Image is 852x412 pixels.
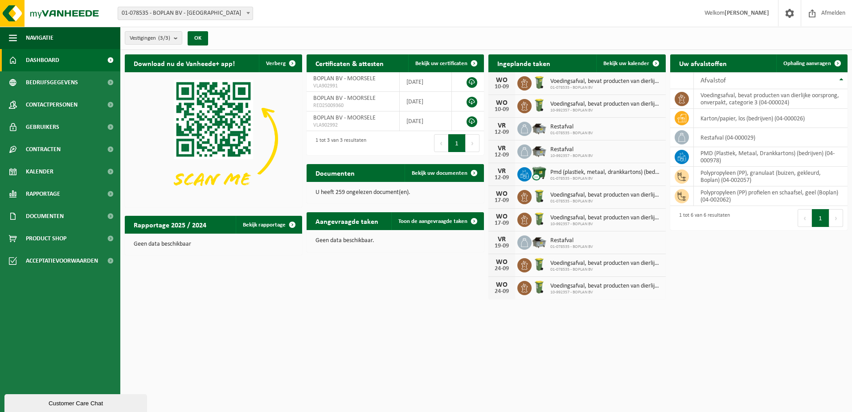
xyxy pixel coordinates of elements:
td: karton/papier, los (bedrijven) (04-000026) [694,109,848,128]
span: Bekijk uw documenten [412,170,467,176]
span: Restafval [550,124,593,131]
span: Dashboard [26,49,59,71]
count: (3/3) [158,35,170,41]
div: 17-09 [493,220,511,227]
button: Next [829,209,843,227]
div: VR [493,236,511,243]
span: Voedingsafval, bevat producten van dierlijke oorsprong, onverpakt, categorie 3 [550,283,661,290]
img: WB-0140-HPE-GN-50 [532,189,547,204]
span: RED25009360 [313,102,393,109]
h2: Uw afvalstoffen [670,54,736,72]
span: Ophaling aanvragen [783,61,831,66]
span: BOPLAN BV - MOORSELE [313,115,376,121]
div: VR [493,122,511,129]
a: Bekijk uw kalender [596,54,665,72]
span: Bekijk uw kalender [603,61,649,66]
button: OK [188,31,208,45]
div: WO [493,281,511,288]
a: Bekijk uw documenten [405,164,483,182]
span: Contracten [26,138,61,161]
span: Contactpersonen [26,94,78,116]
h2: Documenten [307,164,364,181]
p: U heeft 259 ongelezen document(en). [315,190,475,196]
h2: Aangevraagde taken [307,212,387,230]
button: Previous [798,209,812,227]
span: 01-078535 - BOPLAN BV [550,267,661,272]
span: 01-078535 - BOPLAN BV [550,199,661,204]
button: 1 [448,134,466,152]
iframe: chat widget [4,392,149,412]
img: WB-5000-GAL-GY-01 [532,234,547,249]
img: WB-0140-HPE-GN-50 [532,257,547,272]
button: Previous [434,134,448,152]
span: VLA902992 [313,122,393,129]
h2: Certificaten & attesten [307,54,393,72]
td: polypropyleen (PP) profielen en schaafsel, geel (Boplan) (04-002062) [694,186,848,206]
img: WB-1100-CU [532,166,547,181]
a: Bekijk rapportage [236,216,301,234]
div: 12-09 [493,152,511,158]
span: Documenten [26,205,64,227]
span: Navigatie [26,27,53,49]
span: 01-078535 - BOPLAN BV [550,85,661,91]
div: 1 tot 6 van 6 resultaten [675,208,730,228]
button: 1 [812,209,829,227]
span: Bekijk uw certificaten [415,61,467,66]
img: WB-5000-GAL-GY-01 [532,120,547,136]
div: 12-09 [493,175,511,181]
div: 10-09 [493,84,511,90]
span: 10-992357 - BOPLAN BV [550,222,661,227]
span: Bedrijfsgegevens [26,71,78,94]
span: Restafval [550,237,593,244]
span: Voedingsafval, bevat producten van dierlijke oorsprong, onverpakt, categorie 3 [550,78,661,85]
span: Rapportage [26,183,60,205]
a: Bekijk uw certificaten [408,54,483,72]
div: 24-09 [493,266,511,272]
div: WO [493,190,511,198]
td: [DATE] [400,111,452,131]
td: restafval (04-000029) [694,128,848,147]
a: Ophaling aanvragen [776,54,847,72]
span: VLA902991 [313,82,393,90]
td: [DATE] [400,92,452,111]
span: 01-078535 - BOPLAN BV [550,131,593,136]
span: Pmd (plastiek, metaal, drankkartons) (bedrijven) [550,169,661,176]
button: Verberg [259,54,301,72]
span: Kalender [26,161,53,183]
img: WB-0140-HPE-GN-50 [532,75,547,90]
strong: [PERSON_NAME] [725,10,769,16]
h2: Download nu de Vanheede+ app! [125,54,244,72]
a: Toon de aangevraagde taken [391,212,483,230]
button: Vestigingen(3/3) [125,31,182,45]
div: 19-09 [493,243,511,249]
div: WO [493,259,511,266]
span: BOPLAN BV - MOORSELE [313,95,376,102]
span: Voedingsafval, bevat producten van dierlijke oorsprong, onverpakt, categorie 3 [550,101,661,108]
img: Download de VHEPlus App [125,72,302,206]
span: Verberg [266,61,286,66]
td: polypropyleen (PP), granulaat (buizen, gekleurd, Boplan) (04-002057) [694,167,848,186]
span: 10-992357 - BOPLAN BV [550,290,661,295]
div: 12-09 [493,129,511,136]
td: PMD (Plastiek, Metaal, Drankkartons) (bedrijven) (04-000978) [694,147,848,167]
span: 10-992357 - BOPLAN BV [550,108,661,113]
span: Vestigingen [130,32,170,45]
span: 01-078535 - BOPLAN BV [550,176,661,181]
div: VR [493,145,511,152]
div: WO [493,99,511,107]
td: [DATE] [400,72,452,92]
span: Acceptatievoorwaarden [26,250,98,272]
td: voedingsafval, bevat producten van dierlijke oorsprong, onverpakt, categorie 3 (04-000024) [694,89,848,109]
img: WB-5000-GAL-GY-01 [532,143,547,158]
div: 10-09 [493,107,511,113]
button: Next [466,134,479,152]
p: Geen data beschikbaar [134,241,293,247]
div: VR [493,168,511,175]
div: 17-09 [493,198,511,204]
span: Restafval [550,146,593,153]
div: WO [493,213,511,220]
span: 01-078535 - BOPLAN BV - MOORSELE [118,7,253,20]
div: 24-09 [493,288,511,295]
